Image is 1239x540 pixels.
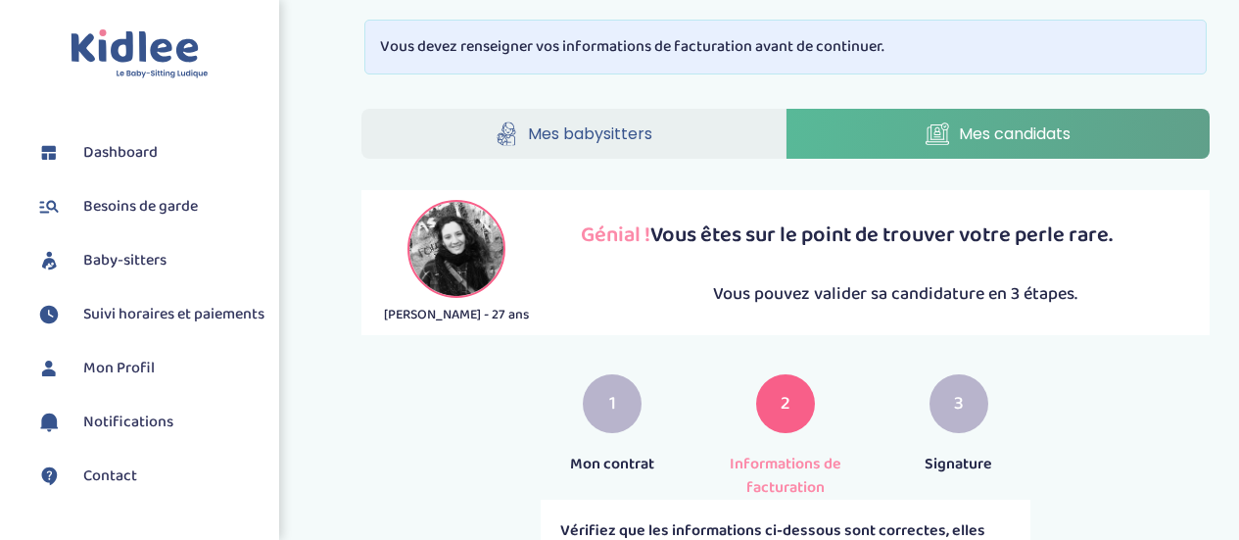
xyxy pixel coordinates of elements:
img: contact.svg [34,462,64,491]
p: [PERSON_NAME] - 27 ans [361,305,551,325]
span: 1 [609,390,616,418]
span: Besoins de garde [83,195,198,219]
img: babysitters.svg [34,246,64,275]
span: 3 [954,390,964,418]
p: Signature [886,453,1030,476]
img: logo.svg [71,29,209,79]
img: profil.svg [34,354,64,383]
img: besoin.svg [34,192,64,221]
span: Baby-sitters [83,249,167,272]
p: Informations de facturation [714,453,858,500]
span: Dashboard [83,141,158,165]
span: 2 [781,390,790,418]
a: Mes candidats [786,109,1210,159]
p: Vous pouvez valider sa candidature en 3 étapes. [581,281,1210,308]
a: Besoins de garde [34,192,264,221]
a: Mon Profil [34,354,264,383]
img: suivihoraire.svg [34,300,64,329]
img: notification.svg [34,408,64,437]
span: Génial ! [581,218,650,253]
a: Baby-sitters [34,246,264,275]
a: Notifications [34,408,264,437]
a: Mes babysitters [361,109,785,159]
p: Mon contrat [541,453,685,476]
span: Mes candidats [959,122,1071,146]
span: Mes babysitters [528,122,652,146]
span: Notifications [83,411,173,434]
span: Mon Profil [83,357,155,380]
a: Dashboard [34,138,264,168]
span: Contact [83,465,137,488]
a: Contact [34,462,264,491]
a: Suivi horaires et paiements [34,300,264,329]
img: dashboard.svg [34,138,64,168]
div: Vous devez renseigner vos informations de facturation avant de continuer. [364,20,1207,74]
span: Suivi horaires et paiements [83,303,264,326]
p: Vous êtes sur le point de trouver votre perle rare. [581,220,1210,252]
